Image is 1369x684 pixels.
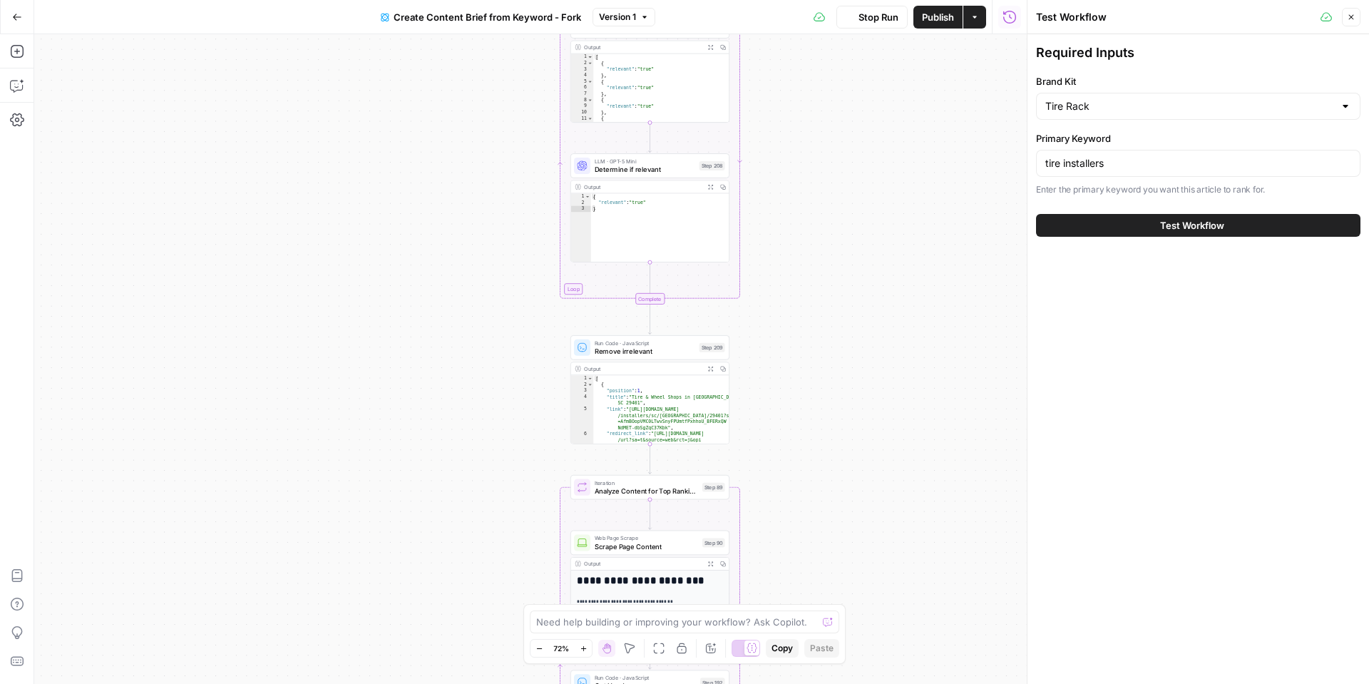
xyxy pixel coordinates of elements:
div: 6 [571,431,594,486]
div: 1 [571,193,591,200]
span: LLM · GPT-5 Mini [595,157,695,165]
label: Primary Keyword [1036,131,1360,146]
div: 6 [571,85,594,91]
div: Required Inputs [1036,43,1360,63]
span: Scrape Page Content [595,541,698,551]
span: Toggle code folding, rows 1 through 29 [588,53,593,60]
div: Output [584,43,701,51]
div: 8 [571,97,594,103]
span: Create Content Brief from Keyword - Fork [394,10,581,24]
div: 4 [571,72,594,78]
span: Toggle code folding, rows 2 through 14 [588,382,593,388]
div: LoopLabel if relevantOutput[ { "relevant":"true" }, { "relevant":"true" }, { "relevant":"true" },... [570,14,729,123]
div: 3 [571,387,594,394]
div: Output [584,560,701,568]
span: Web Page Scrape [595,534,698,543]
div: 7 [571,91,594,97]
span: Remove irrelevant [595,346,695,356]
button: Test Workflow [1036,214,1360,237]
div: Step 89 [702,483,725,492]
div: 1 [571,53,594,60]
div: 2 [571,382,594,388]
div: Complete [635,293,665,305]
span: Paste [810,642,834,655]
span: Toggle code folding, rows 11 through 13 [588,116,593,122]
div: 10 [571,109,594,116]
button: Stop Run [836,6,908,29]
span: Analyze Content for Top Ranking Pages [595,486,698,496]
g: Edge from step_209 to step_89 [648,444,651,474]
div: 3 [571,66,594,73]
div: 5 [571,406,594,431]
span: Version 1 [599,11,636,24]
div: 12 [571,122,594,128]
g: Edge from step_89 to step_90 [648,499,651,529]
div: 3 [571,206,591,213]
div: 1 [571,375,594,382]
input: Tire Rack [1045,99,1334,113]
div: 5 [571,78,594,85]
button: Copy [766,639,799,658]
div: 4 [571,394,594,406]
div: Run Code · JavaScriptRemove irrelevantStep 209Output[ { "position":1, "title":"Tire & Wheel Shops... [570,335,729,444]
label: Brand Kit [1036,74,1360,88]
span: Toggle code folding, rows 8 through 10 [588,97,593,103]
span: 72% [553,643,569,654]
div: 2 [571,60,594,66]
div: LLM · GPT-5 MiniDetermine if relevantStep 208Output{ "relevant":"true"} [570,153,729,262]
div: Step 209 [699,343,725,352]
span: Toggle code folding, rows 1 through 54 [588,375,593,382]
div: Step 208 [699,161,725,170]
span: Run Code · JavaScript [595,674,697,683]
div: 2 [571,200,591,206]
div: Step 90 [702,538,725,547]
div: 9 [571,103,594,110]
span: Label if relevant [595,24,695,34]
span: Run Code · JavaScript [595,339,695,347]
span: Iteration [595,479,698,487]
div: IterationAnalyze Content for Top Ranking PagesStep 89 [570,475,729,500]
button: Version 1 [593,8,655,26]
button: Publish [913,6,963,29]
span: Toggle code folding, rows 1 through 3 [585,193,590,200]
p: Enter the primary keyword you want this article to rank for. [1036,183,1360,197]
div: Complete [570,293,729,305]
g: Edge from step_207 to step_208 [648,123,651,153]
span: Test Workflow [1160,218,1224,233]
g: Edge from step_90 to step_192 [648,639,651,669]
span: Stop Run [858,10,898,24]
button: Create Content Brief from Keyword - Fork [372,6,590,29]
div: Output [584,183,701,191]
span: Publish [922,10,954,24]
div: Output [584,364,701,373]
g: Edge from step_207-iteration-end to step_209 [648,305,651,335]
span: Toggle code folding, rows 2 through 4 [588,60,593,66]
div: 11 [571,116,594,122]
button: Paste [804,639,839,658]
span: Determine if relevant [595,164,695,174]
span: Copy [771,642,793,655]
span: Toggle code folding, rows 5 through 7 [588,78,593,85]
